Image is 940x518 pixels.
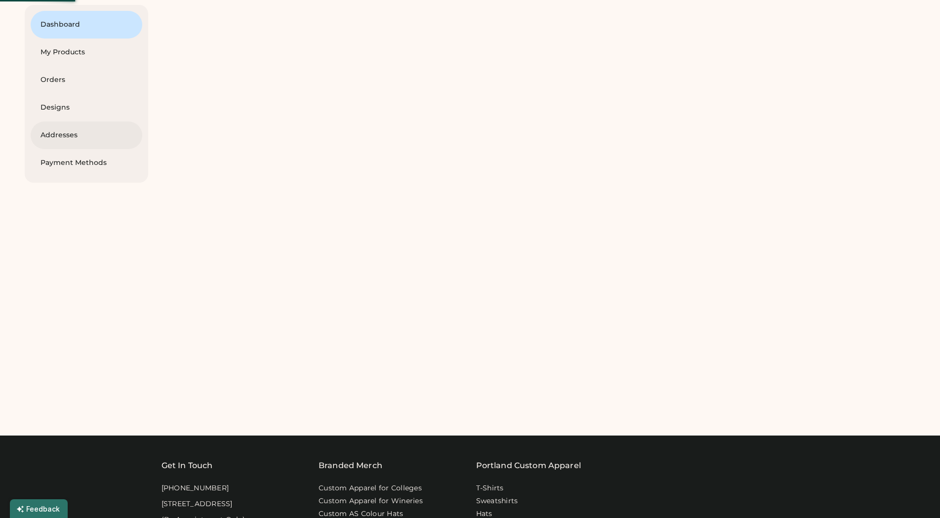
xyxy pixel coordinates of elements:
a: Custom Apparel for Colleges [319,483,422,493]
a: Portland Custom Apparel [476,460,581,472]
a: Sweatshirts [476,496,518,506]
iframe: Front Chat [893,474,936,516]
a: T-Shirts [476,483,504,493]
div: Addresses [41,130,132,140]
div: Get In Touch [162,460,213,472]
div: Orders [41,75,132,85]
div: Dashboard [41,20,132,30]
div: Payment Methods [41,158,132,168]
div: Designs [41,103,132,113]
div: Branded Merch [319,460,382,472]
div: [STREET_ADDRESS] [162,499,233,509]
div: My Products [41,47,132,57]
div: [PHONE_NUMBER] [162,483,229,493]
a: Custom Apparel for Wineries [319,496,423,506]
